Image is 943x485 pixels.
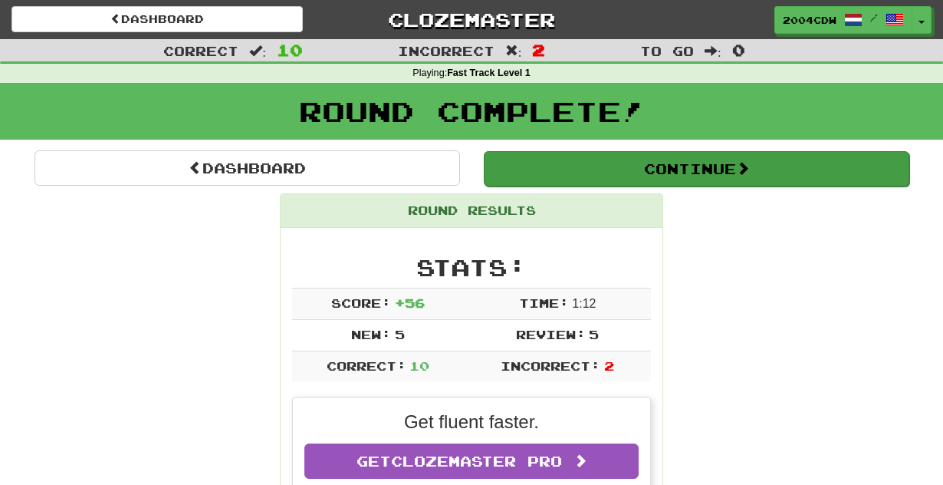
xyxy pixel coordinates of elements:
[774,6,912,34] a: 2004cdw /
[447,68,531,78] strong: Fast Track Level 1
[398,43,495,58] span: Incorrect
[640,43,694,58] span: To go
[326,6,617,33] a: Clozemaster
[705,45,721,58] span: :
[34,150,460,186] a: Dashboard
[589,327,599,341] span: 5
[409,358,429,373] span: 10
[532,41,545,59] span: 2
[281,194,662,228] div: Round Results
[163,43,238,58] span: Correct
[11,6,303,32] a: Dashboard
[732,41,745,59] span: 0
[519,295,569,310] span: Time:
[501,358,600,373] span: Incorrect:
[5,96,938,127] h1: Round Complete!
[604,358,614,373] span: 2
[572,297,596,310] span: 1 : 12
[351,327,391,341] span: New:
[395,295,425,310] span: + 56
[484,151,909,186] button: Continue
[783,13,836,27] span: 2004cdw
[870,12,878,23] span: /
[304,409,639,435] p: Get fluent faster.
[249,45,266,58] span: :
[304,444,639,479] a: GetClozemaster Pro
[331,295,391,310] span: Score:
[292,255,651,280] h2: Stats:
[277,41,303,59] span: 10
[516,327,586,341] span: Review:
[391,453,562,470] span: Clozemaster Pro
[395,327,405,341] span: 5
[505,45,522,58] span: :
[327,358,406,373] span: Correct:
